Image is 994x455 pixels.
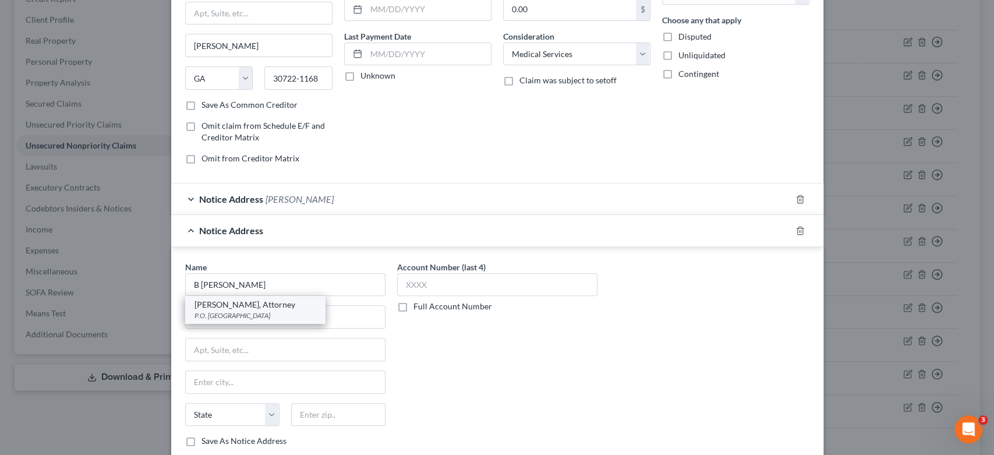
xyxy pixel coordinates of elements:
[978,415,988,425] span: 3
[194,311,316,320] div: P.O. [GEOGRAPHIC_DATA]
[266,193,334,204] span: [PERSON_NAME]
[186,338,385,361] input: Apt, Suite, etc...
[662,14,741,26] label: Choose any that apply
[954,415,982,443] iframe: Intercom live chat
[397,261,486,273] label: Account Number (last 4)
[199,225,263,236] span: Notice Address
[264,66,332,90] input: Enter zip...
[413,301,492,312] label: Full Account Number
[194,299,316,311] div: [PERSON_NAME], Attorney
[678,69,719,79] span: Contingent
[201,435,286,447] label: Save As Notice Address
[360,70,395,82] label: Unknown
[199,193,263,204] span: Notice Address
[201,99,298,111] label: Save As Common Creditor
[185,262,207,272] span: Name
[678,50,726,60] span: Unliquidated
[366,43,491,65] input: MM/DD/YYYY
[503,30,554,43] label: Consideration
[186,371,385,393] input: Enter city...
[185,273,385,297] input: Search by name...
[397,273,597,297] input: XXXX
[201,121,325,142] span: Omit claim from Schedule E/F and Creditor Matrix
[291,403,385,426] input: Enter zip..
[678,31,712,41] span: Disputed
[186,2,332,24] input: Apt, Suite, etc...
[201,153,299,163] span: Omit from Creditor Matrix
[344,30,411,43] label: Last Payment Date
[186,34,332,57] input: Enter city...
[519,75,617,85] span: Claim was subject to setoff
